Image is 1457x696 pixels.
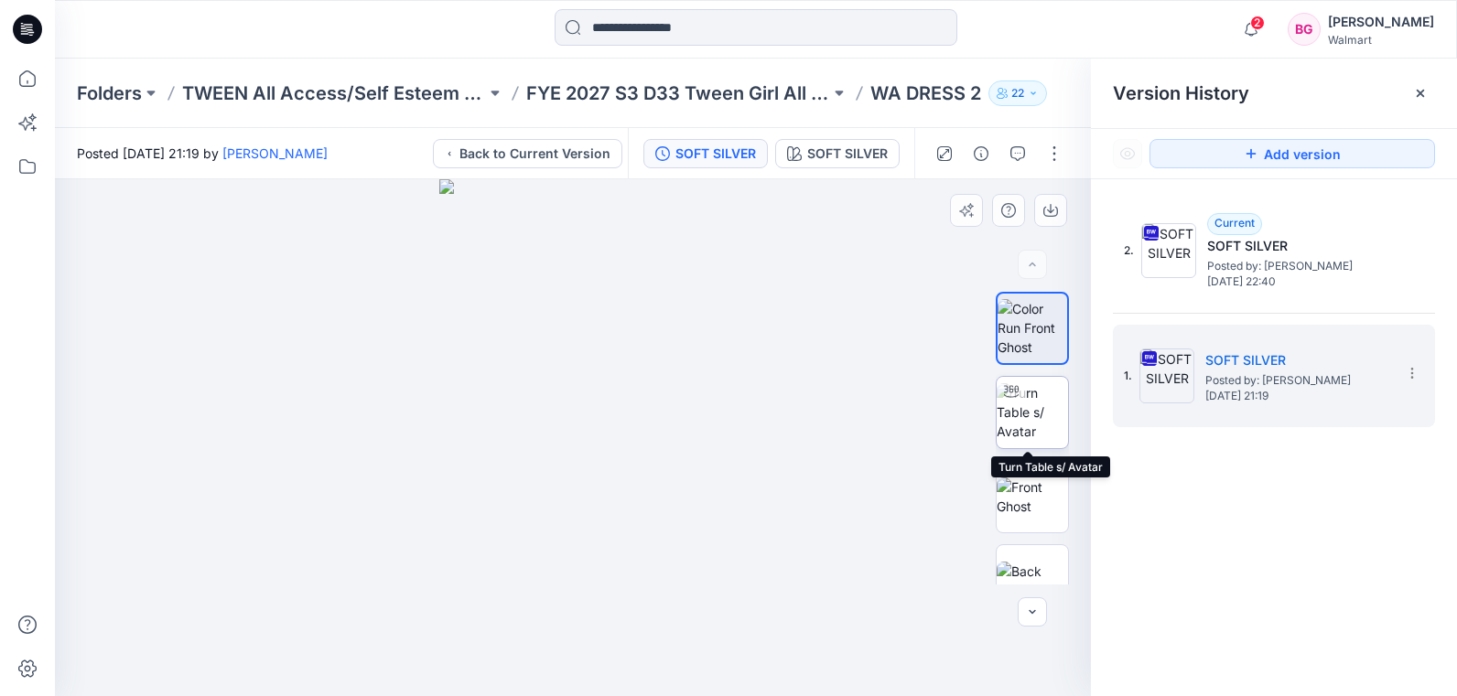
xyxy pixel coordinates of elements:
[870,80,981,106] p: WA DRESS 2
[1149,139,1435,168] button: Add version
[997,562,1068,600] img: Back Ghost
[1139,348,1194,403] img: SOFT SILVER
[1207,257,1390,275] span: Posted by: Brianna Glick
[1214,216,1255,230] span: Current
[77,80,142,106] a: Folders
[675,144,756,164] div: SOFT SILVER
[807,144,888,164] div: SOFT SILVER
[433,139,622,168] button: Back to Current Version
[1328,33,1434,47] div: Walmart
[1207,235,1390,257] h5: SOFT SILVER
[222,145,328,161] a: [PERSON_NAME]
[1250,16,1265,30] span: 2
[1113,139,1142,168] button: Show Hidden Versions
[775,139,900,168] button: SOFT SILVER
[1207,275,1390,288] span: [DATE] 22:40
[77,144,328,163] span: Posted [DATE] 21:19 by
[997,383,1068,441] img: Turn Table s/ Avatar
[1124,368,1132,384] span: 1.
[439,179,706,696] img: eyJhbGciOiJIUzI1NiIsImtpZCI6IjAiLCJzbHQiOiJzZXMiLCJ0eXAiOiJKV1QifQ.eyJkYXRhIjp7InR5cGUiOiJzdG9yYW...
[1141,223,1196,278] img: SOFT SILVER
[1011,83,1024,103] p: 22
[966,139,996,168] button: Details
[1205,349,1388,371] h5: SOFT SILVER
[1113,82,1249,104] span: Version History
[1205,371,1388,390] span: Posted by: Brianna Glick
[526,80,830,106] a: FYE 2027 S3 D33 Tween Girl All Access/Self Esteem
[643,139,768,168] button: SOFT SILVER
[988,80,1047,106] button: 22
[1288,13,1321,46] div: BG
[1328,11,1434,33] div: [PERSON_NAME]
[998,299,1067,357] img: Color Run Front Ghost
[997,477,1068,516] img: Front Ghost
[182,80,486,106] a: TWEEN All Access/Self Esteem D33 Girls
[1205,390,1388,402] span: [DATE] 21:19
[1413,86,1428,101] button: Close
[1124,242,1134,259] span: 2.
